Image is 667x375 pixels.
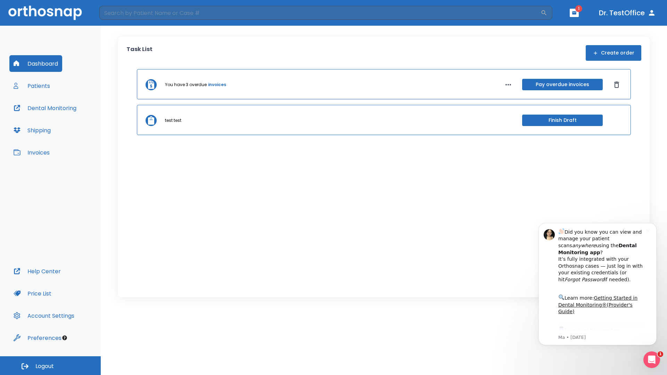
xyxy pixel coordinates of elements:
[9,285,56,302] button: Price List
[596,7,659,19] button: Dr. TestOffice
[165,117,181,124] p: test test
[208,82,226,88] a: invoices
[35,362,54,370] span: Logout
[522,79,603,90] button: Pay overdue invoices
[9,122,55,139] button: Shipping
[658,351,663,357] span: 1
[528,214,667,372] iframe: Intercom notifications message
[522,115,603,126] button: Finish Draft
[9,144,54,161] button: Invoices
[99,6,541,20] input: Search by Patient Name or Case #
[9,55,62,72] button: Dashboard
[575,5,582,12] span: 1
[8,6,82,20] img: Orthosnap
[586,45,641,61] button: Create order
[611,79,622,90] button: Dismiss
[126,45,153,61] p: Task List
[9,330,66,346] button: Preferences
[165,82,207,88] p: You have 3 overdue
[61,335,68,341] div: Tooltip anchor
[9,100,81,116] button: Dental Monitoring
[9,307,79,324] button: Account Settings
[9,263,65,280] button: Help Center
[643,351,660,368] iframe: Intercom live chat
[9,77,54,94] button: Patients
